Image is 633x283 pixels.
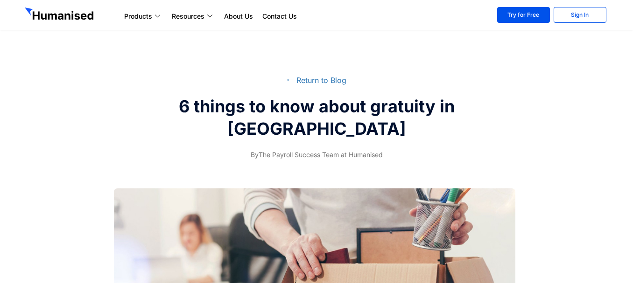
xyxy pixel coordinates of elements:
span: The Payroll Success Team at Humanised [251,149,383,160]
img: GetHumanised Logo [25,7,96,22]
a: Try for Free [497,7,550,23]
a: About Us [219,11,258,22]
h2: 6 things to know about gratuity in [GEOGRAPHIC_DATA] [141,95,492,140]
a: Resources [167,11,219,22]
a: Contact Us [258,11,302,22]
a: Sign In [554,7,606,23]
span: By [251,151,259,159]
a: Products [120,11,167,22]
a: ⭠ Return to Blog [287,76,346,85]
